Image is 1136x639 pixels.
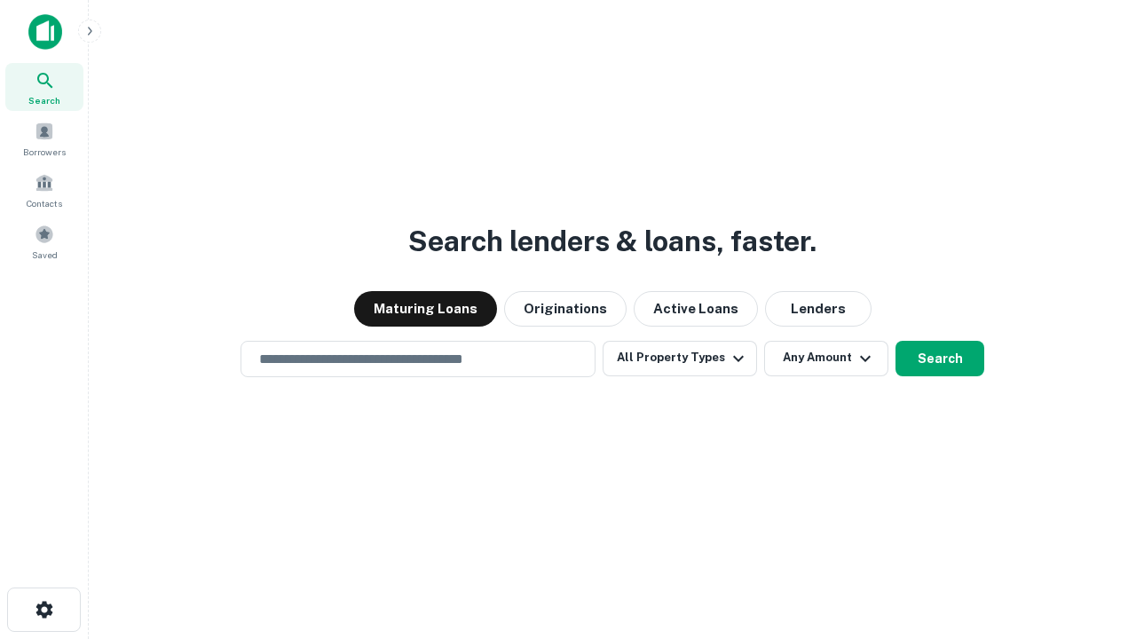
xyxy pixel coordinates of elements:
[354,291,497,327] button: Maturing Loans
[5,114,83,162] a: Borrowers
[5,166,83,214] a: Contacts
[27,196,62,210] span: Contacts
[634,291,758,327] button: Active Loans
[28,93,60,107] span: Search
[28,14,62,50] img: capitalize-icon.png
[5,63,83,111] a: Search
[5,217,83,265] a: Saved
[1047,497,1136,582] iframe: Chat Widget
[23,145,66,159] span: Borrowers
[408,220,816,263] h3: Search lenders & loans, faster.
[32,248,58,262] span: Saved
[764,341,888,376] button: Any Amount
[504,291,627,327] button: Originations
[765,291,872,327] button: Lenders
[603,341,757,376] button: All Property Types
[895,341,984,376] button: Search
